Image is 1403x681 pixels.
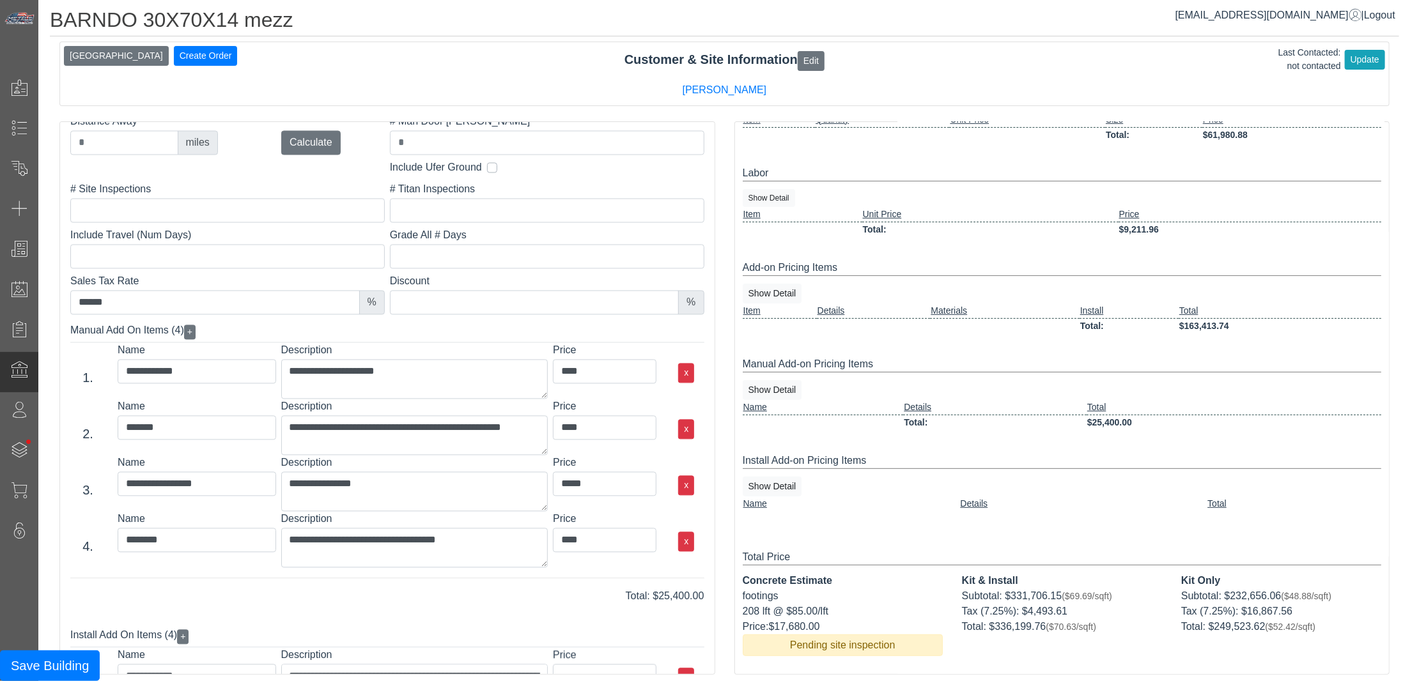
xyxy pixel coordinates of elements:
[281,130,341,155] button: Calculate
[118,399,275,414] label: Name
[743,189,795,207] button: Show Detail
[390,181,704,197] label: # Titan Inspections
[1278,46,1341,73] div: Last Contacted: not contacted
[743,549,1382,565] div: Total Price
[678,532,694,551] button: x
[903,415,1087,430] td: Total:
[177,629,189,644] button: +
[678,363,694,383] button: x
[743,356,1382,372] div: Manual Add-on Pricing Items
[1181,604,1381,619] div: Tax (7.25%): $16,867.56
[743,619,943,634] div: Price:
[743,496,960,511] td: Name
[63,537,112,556] div: 4.
[1364,10,1395,20] span: Logout
[862,207,1119,222] td: Unit Price
[70,227,385,243] label: Include Travel (Num Days)
[1175,8,1395,23] div: |
[678,290,704,314] div: %
[70,273,385,289] label: Sales Tax Rate
[1087,400,1381,415] td: Total
[743,380,802,400] button: Show Detail
[798,51,825,71] button: Edit
[70,624,704,647] div: Install Add On Items (4)
[903,400,1087,415] td: Details
[962,619,1162,634] div: Total: $336,199.76
[1119,222,1381,237] td: $9,211.96
[1080,318,1179,333] td: Total:
[281,511,548,526] label: Description
[60,50,1389,70] div: Customer & Site Information
[61,588,714,604] div: Total: $25,400.00
[768,621,819,632] span: $17,680.00
[743,165,1382,181] div: Labor
[12,421,45,463] span: •
[50,8,1399,36] h1: BARNDO 30X70X14 mezz
[1202,127,1381,142] td: $61,980.88
[1119,207,1381,222] td: Price
[1281,591,1331,601] span: ($48.88/sqft)
[743,604,943,619] div: 208 lft @ $85.00/lft
[817,303,931,319] td: Details
[118,647,275,662] label: Name
[962,573,1162,588] div: Kit & Install
[4,11,36,26] img: Metals Direct Inc Logo
[743,260,1382,276] div: Add-on Pricing Items
[962,588,1162,604] div: Subtotal: $331,706.15
[118,342,275,358] label: Name
[63,368,112,387] div: 1.
[1181,573,1381,588] div: Kit Only
[1080,303,1179,319] td: Install
[862,222,1119,237] td: Total:
[281,342,548,358] label: Description
[1266,622,1316,632] span: ($52.42/sqft)
[743,588,943,604] div: footings
[930,303,1079,319] td: Materials
[63,480,112,500] div: 3.
[390,227,704,243] label: Grade All # Days
[184,325,196,339] button: +
[1345,50,1385,70] button: Update
[743,207,862,222] td: Item
[743,477,802,496] button: Show Detail
[553,647,656,662] label: Price
[678,419,694,439] button: x
[1179,303,1381,319] td: Total
[1062,591,1112,601] span: ($69.69/sqft)
[281,399,548,414] label: Description
[118,455,275,470] label: Name
[743,284,802,303] button: Show Detail
[1207,496,1381,511] td: Total
[553,342,656,358] label: Price
[1175,10,1361,20] a: [EMAIL_ADDRESS][DOMAIN_NAME]
[390,160,482,175] label: Include Ufer Ground
[743,400,904,415] td: Name
[178,130,218,155] div: miles
[1181,588,1381,604] div: Subtotal: $232,656.06
[743,634,943,656] div: Pending site inspection
[1087,415,1381,430] td: $25,400.00
[959,496,1207,511] td: Details
[174,46,238,66] button: Create Order
[743,303,817,319] td: Item
[553,455,656,470] label: Price
[1181,619,1381,634] div: Total: $249,523.62
[743,453,1382,469] div: Install Add-on Pricing Items
[281,647,548,662] label: Description
[553,511,656,526] label: Price
[64,46,169,66] button: [GEOGRAPHIC_DATA]
[390,273,704,289] label: Discount
[70,319,704,342] div: Manual Add On Items (4)
[678,475,694,495] button: x
[63,424,112,443] div: 2.
[1105,127,1202,142] td: Total:
[118,511,275,526] label: Name
[70,181,385,197] label: # Site Inspections
[1046,622,1096,632] span: ($70.63/sqft)
[962,604,1162,619] div: Tax (7.25%): $4,493.61
[553,399,656,414] label: Price
[1179,318,1381,333] td: $163,413.74
[743,573,943,588] div: Concrete Estimate
[359,290,385,314] div: %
